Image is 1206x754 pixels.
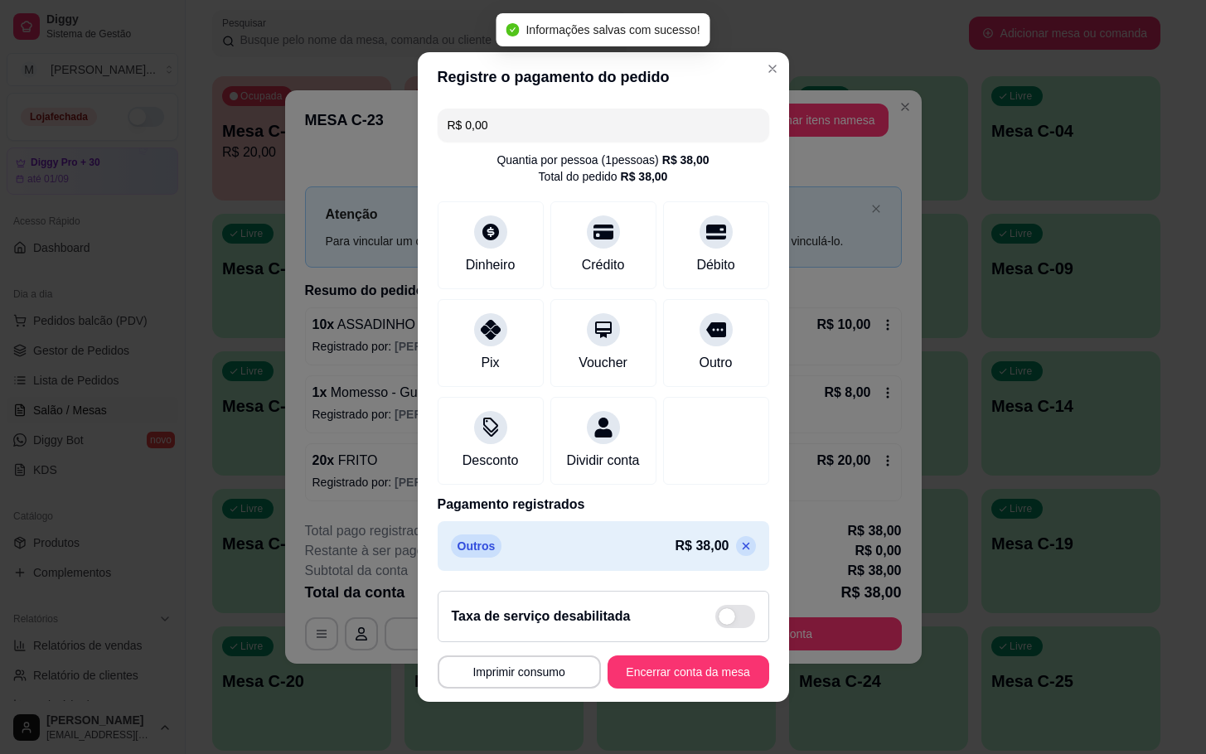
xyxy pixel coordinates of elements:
[608,655,769,689] button: Encerrar conta da mesa
[452,607,631,626] h2: Taxa de serviço desabilitada
[438,495,769,515] p: Pagamento registrados
[463,451,519,471] div: Desconto
[662,152,710,168] div: R$ 38,00
[699,353,732,373] div: Outro
[582,255,625,275] div: Crédito
[566,451,639,471] div: Dividir conta
[438,655,601,689] button: Imprimir consumo
[676,536,729,556] p: R$ 38,00
[448,109,759,142] input: Ex.: hambúrguer de cordeiro
[466,255,516,275] div: Dinheiro
[539,168,668,185] div: Total do pedido
[621,168,668,185] div: R$ 38,00
[496,152,709,168] div: Quantia por pessoa ( 1 pessoas)
[579,353,627,373] div: Voucher
[759,56,786,82] button: Close
[696,255,734,275] div: Débito
[418,52,789,102] header: Registre o pagamento do pedido
[506,23,519,36] span: check-circle
[451,534,502,558] p: Outros
[526,23,700,36] span: Informações salvas com sucesso!
[481,353,499,373] div: Pix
